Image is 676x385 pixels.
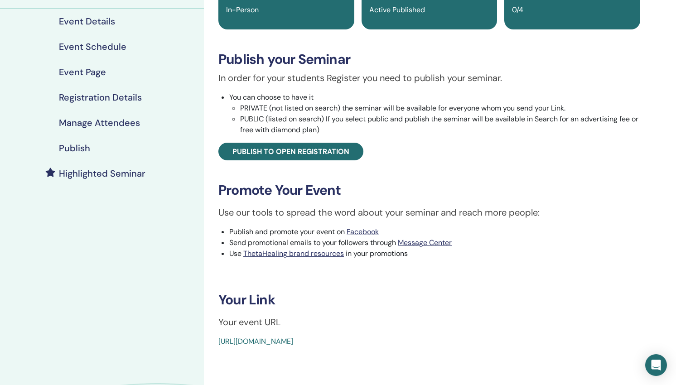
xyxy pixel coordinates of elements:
h4: Manage Attendees [59,117,140,128]
span: 0/4 [512,5,523,14]
li: Send promotional emails to your followers through [229,237,640,248]
h3: Your Link [218,292,640,308]
h4: Registration Details [59,92,142,103]
a: Publish to open registration [218,143,363,160]
li: PRIVATE (not listed on search) the seminar will be available for everyone whom you send your Link. [240,103,640,114]
a: Facebook [347,227,379,236]
span: Active Published [369,5,425,14]
span: In-Person [226,5,259,14]
h3: Promote Your Event [218,182,640,198]
p: In order for your students Register you need to publish your seminar. [218,71,640,85]
h4: Event Page [59,67,106,77]
h4: Highlighted Seminar [59,168,145,179]
li: Publish and promote your event on [229,226,640,237]
p: Your event URL [218,315,640,329]
p: Use our tools to spread the word about your seminar and reach more people: [218,206,640,219]
h3: Publish your Seminar [218,51,640,67]
h4: Event Details [59,16,115,27]
h4: Event Schedule [59,41,126,52]
h4: Publish [59,143,90,154]
div: Open Intercom Messenger [645,354,667,376]
a: [URL][DOMAIN_NAME] [218,337,293,346]
span: Publish to open registration [232,147,349,156]
li: You can choose to have it [229,92,640,135]
a: Message Center [398,238,452,247]
a: ThetaHealing brand resources [243,249,344,258]
li: PUBLIC (listed on search) If you select public and publish the seminar will be available in Searc... [240,114,640,135]
li: Use in your promotions [229,248,640,259]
